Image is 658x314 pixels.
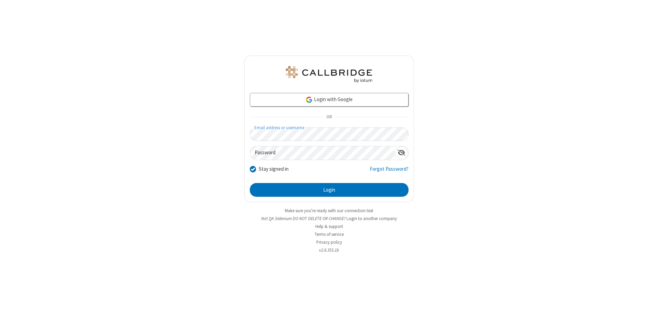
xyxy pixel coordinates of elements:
input: Email address or username [250,128,409,141]
li: v2.6.353.1b [244,247,414,253]
img: google-icon.png [305,96,313,104]
button: Login [250,183,409,197]
a: Privacy policy [316,239,342,245]
a: Help & support [315,224,343,229]
label: Stay signed in [259,165,289,173]
a: Login with Google [250,93,409,107]
button: Login to another company [346,215,397,222]
div: Show password [395,146,408,159]
a: Forgot Password? [370,165,409,178]
img: QA Selenium DO NOT DELETE OR CHANGE [284,66,374,83]
input: Password [250,146,395,160]
li: Not QA Selenium DO NOT DELETE OR CHANGE? [244,215,414,222]
a: Terms of service [315,231,344,237]
span: OR [324,112,334,122]
a: Make sure you're ready with our connection test [285,208,373,214]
